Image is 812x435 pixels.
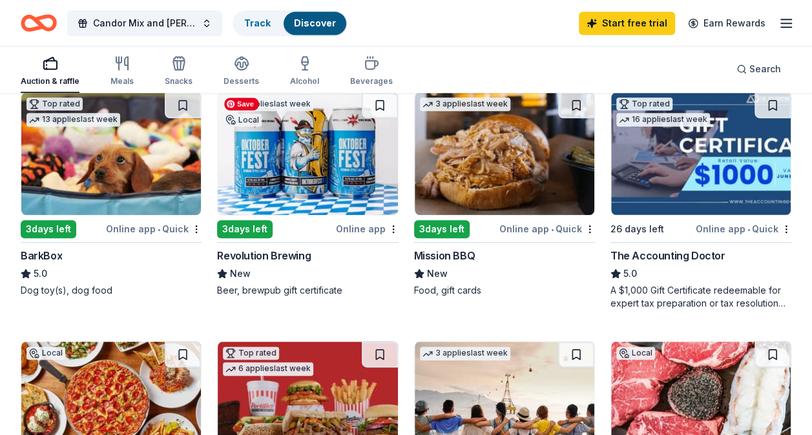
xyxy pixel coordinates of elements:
div: 3 days left [414,220,470,238]
button: Auction & raffle [21,50,79,93]
button: Meals [110,50,134,93]
span: New [427,266,448,281]
span: Search [749,61,781,77]
img: Image for Revolution Brewing [218,92,397,215]
div: Alcohol [290,76,319,86]
div: 3 applies last week [420,97,510,111]
span: Candor Mix and [PERSON_NAME] [93,15,196,31]
div: Mission BBQ [414,248,475,263]
img: Image for The Accounting Doctor [611,92,791,215]
img: Image for Mission BBQ [415,92,594,215]
div: 13 applies last week [26,113,120,126]
span: 5.0 [34,266,47,281]
div: Online app [336,221,399,237]
div: 26 days left [610,221,664,237]
div: Auction & raffle [21,76,79,86]
div: 16 applies last week [616,113,710,126]
a: Discover [294,17,336,28]
span: New [230,266,251,281]
button: Candor Mix and [PERSON_NAME] [67,10,222,36]
div: The Accounting Doctor [610,248,725,263]
div: A $1,000 Gift Certificate redeemable for expert tax preparation or tax resolution services—recipi... [610,284,791,310]
a: Start free trial [579,12,675,35]
div: Dog toy(s), dog food [21,284,202,297]
span: Save [224,97,259,110]
div: Top rated [616,97,672,110]
div: Top rated [223,347,279,359]
div: Local [616,347,655,359]
div: Top rated [26,97,83,110]
div: Food, gift cards [414,284,595,297]
div: 3 days left [217,220,273,238]
a: Image for Mission BBQ3 applieslast week3days leftOnline app•QuickMission BBQNewFood, gift cards [414,92,595,297]
a: Image for BarkBoxTop rated13 applieslast week3days leftOnline app•QuickBarkBox5.0Dog toy(s), dog ... [21,92,202,297]
a: Earn Rewards [680,12,773,35]
button: TrackDiscover [233,10,348,36]
a: Image for Revolution Brewing2 applieslast weekLocal3days leftOnline appRevolution BrewingNewBeer,... [217,92,398,297]
div: 6 applies last week [223,362,313,376]
img: Image for BarkBox [21,92,201,215]
div: 3 days left [21,220,76,238]
div: Snacks [165,76,193,86]
div: Beverages [350,76,393,86]
span: 5.0 [623,266,637,281]
div: Online app Quick [696,221,791,237]
div: Revolution Brewing [217,248,311,263]
span: • [551,224,554,234]
button: Beverages [350,50,393,93]
button: Search [726,56,791,82]
a: Home [21,8,57,38]
span: • [158,224,160,234]
div: 3 applies last week [420,347,510,360]
div: Online app Quick [499,221,595,237]
div: Local [26,347,65,359]
div: Online app Quick [106,221,202,237]
div: Meals [110,76,134,86]
button: Snacks [165,50,193,93]
button: Desserts [224,50,259,93]
div: Local [223,114,262,126]
button: Alcohol [290,50,319,93]
a: Image for The Accounting DoctorTop rated16 applieslast week26 days leftOnline app•QuickThe Accoun... [610,92,791,310]
div: Desserts [224,76,259,86]
span: • [747,224,750,234]
div: Beer, brewpub gift certificate [217,284,398,297]
a: Track [244,17,271,28]
div: BarkBox [21,248,62,263]
div: 2 applies last week [223,97,313,111]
